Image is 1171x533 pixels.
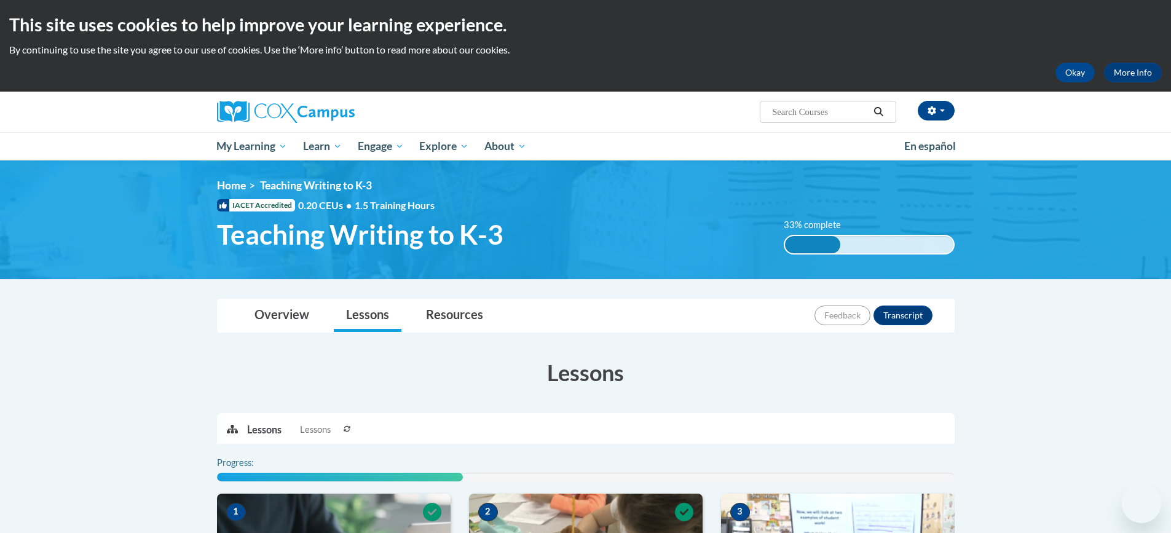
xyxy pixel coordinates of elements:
[216,139,287,154] span: My Learning
[217,179,246,192] a: Home
[484,139,526,154] span: About
[784,218,854,232] label: 33% complete
[217,101,451,123] a: Cox Campus
[9,43,1162,57] p: By continuing to use the site you agree to our use of cookies. Use the ‘More info’ button to read...
[476,132,534,160] a: About
[303,139,342,154] span: Learn
[904,140,956,152] span: En español
[896,133,964,159] a: En español
[300,423,331,436] span: Lessons
[814,306,870,325] button: Feedback
[226,503,246,521] span: 1
[334,299,401,332] a: Lessons
[411,132,476,160] a: Explore
[355,199,435,211] span: 1.5 Training Hours
[295,132,350,160] a: Learn
[918,101,955,120] button: Account Settings
[217,456,288,470] label: Progress:
[217,357,955,388] h3: Lessons
[217,101,355,123] img: Cox Campus
[785,236,840,253] div: 33% complete
[242,299,321,332] a: Overview
[730,503,750,521] span: 3
[209,132,296,160] a: My Learning
[9,12,1162,37] h2: This site uses cookies to help improve your learning experience.
[346,199,352,211] span: •
[350,132,412,160] a: Engage
[478,503,498,521] span: 2
[199,132,973,160] div: Main menu
[869,105,888,119] button: Search
[419,139,468,154] span: Explore
[298,199,355,212] span: 0.20 CEUs
[414,299,495,332] a: Resources
[1055,63,1095,82] button: Okay
[1104,63,1162,82] a: More Info
[247,423,282,436] p: Lessons
[1122,484,1161,523] iframe: Button to launch messaging window
[873,306,932,325] button: Transcript
[260,179,372,192] span: Teaching Writing to K-3
[217,218,503,251] span: Teaching Writing to K-3
[217,199,295,211] span: IACET Accredited
[358,139,404,154] span: Engage
[771,105,869,119] input: Search Courses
